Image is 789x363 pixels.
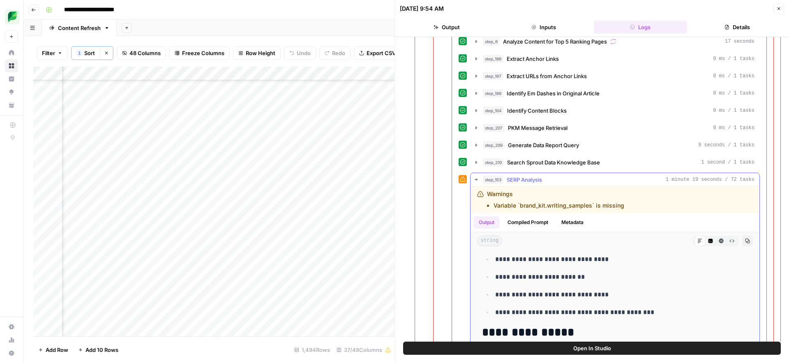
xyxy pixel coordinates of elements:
span: Add 10 Rows [85,346,118,354]
span: 0 ms / 1 tasks [713,107,754,114]
button: 0 ms / 1 tasks [471,121,759,134]
button: 1 minute 19 seconds / 72 tasks [471,173,759,186]
button: 0 ms / 1 tasks [471,69,759,83]
span: 0 ms / 1 tasks [713,124,754,132]
span: 0 ms / 1 tasks [713,55,754,62]
button: 48 Columns [117,46,166,60]
div: 1 [77,50,82,56]
button: Freeze Columns [169,46,230,60]
span: Row Height [246,49,275,57]
a: Settings [5,320,18,333]
button: Open In Studio [403,342,781,355]
span: Search Sprout Data Knowledge Base [507,158,600,166]
span: Analyze Content for Top 5 Ranking Pages [503,37,607,46]
span: Extract Anchor Links [507,55,559,63]
button: 9 seconds / 1 tasks [471,139,759,152]
div: 1,494 Rows [291,343,333,356]
span: 1 [78,50,81,56]
button: Help + Support [5,347,18,360]
span: step_6 [483,37,500,46]
button: 1Sort [72,46,100,60]
button: Add Row [33,343,73,356]
span: Identify Content Blocks [507,106,567,115]
div: [DATE] 9:54 AM [400,5,444,13]
span: 17 seconds [725,38,754,45]
span: 0 ms / 1 tasks [713,72,754,80]
button: 0 ms / 1 tasks [471,104,759,117]
li: Variable `brand_kit.writing_samples` is missing [494,201,624,210]
button: Undo [284,46,316,60]
span: Export CSV [367,49,396,57]
span: step_209 [483,141,505,149]
span: step_189 [483,89,503,97]
a: Browse [5,59,18,72]
span: Identify Em Dashes in Original Article [507,89,600,97]
button: 1 second / 1 tasks [471,156,759,169]
span: step_153 [483,176,503,184]
span: string [477,236,502,246]
span: 1 second / 1 tasks [701,159,754,166]
button: Output [474,216,499,229]
span: PKM Message Retrieval [508,124,568,132]
span: 9 seconds / 1 tasks [698,141,754,149]
span: Redo [332,49,345,57]
button: Details [690,21,784,34]
button: Logs [594,21,687,34]
span: step_210 [483,158,504,166]
span: 0 ms / 1 tasks [713,90,754,97]
button: 0 ms / 1 tasks [471,87,759,100]
button: Row Height [233,46,281,60]
span: 48 Columns [129,49,161,57]
span: step_104 [483,106,504,115]
span: Undo [297,49,311,57]
span: step_187 [483,72,503,80]
span: Generate Data Report Query [508,141,579,149]
button: Compiled Prompt [503,216,553,229]
button: Filter [37,46,68,60]
button: Add 10 Rows [73,343,123,356]
a: Your Data [5,99,18,112]
a: Home [5,46,18,59]
img: SproutSocial Logo [5,9,20,24]
a: Opportunities [5,86,18,99]
a: Insights [5,72,18,86]
span: Extract URLs from Anchor Links [507,72,587,80]
span: 1 minute 19 seconds / 72 tasks [666,176,754,183]
button: 17 seconds [471,35,759,48]
a: Content Refresh [42,20,117,36]
button: 0 ms / 1 tasks [471,52,759,65]
div: 37/48 Columns [333,343,394,356]
span: Open In Studio [573,344,611,352]
span: Add Row [46,346,68,354]
a: Usage [5,333,18,347]
button: Inputs [497,21,591,34]
span: step_186 [483,55,503,63]
span: Freeze Columns [182,49,224,57]
div: Warnings [487,190,624,210]
button: Metadata [556,216,588,229]
div: Content Refresh [58,24,101,32]
span: SERP Analysis [507,176,542,184]
button: Redo [319,46,351,60]
button: Output [400,21,494,34]
span: Sort [84,49,95,57]
span: Filter [42,49,55,57]
button: Export CSV [354,46,401,60]
button: Workspace: SproutSocial [5,7,18,27]
span: step_207 [483,124,505,132]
